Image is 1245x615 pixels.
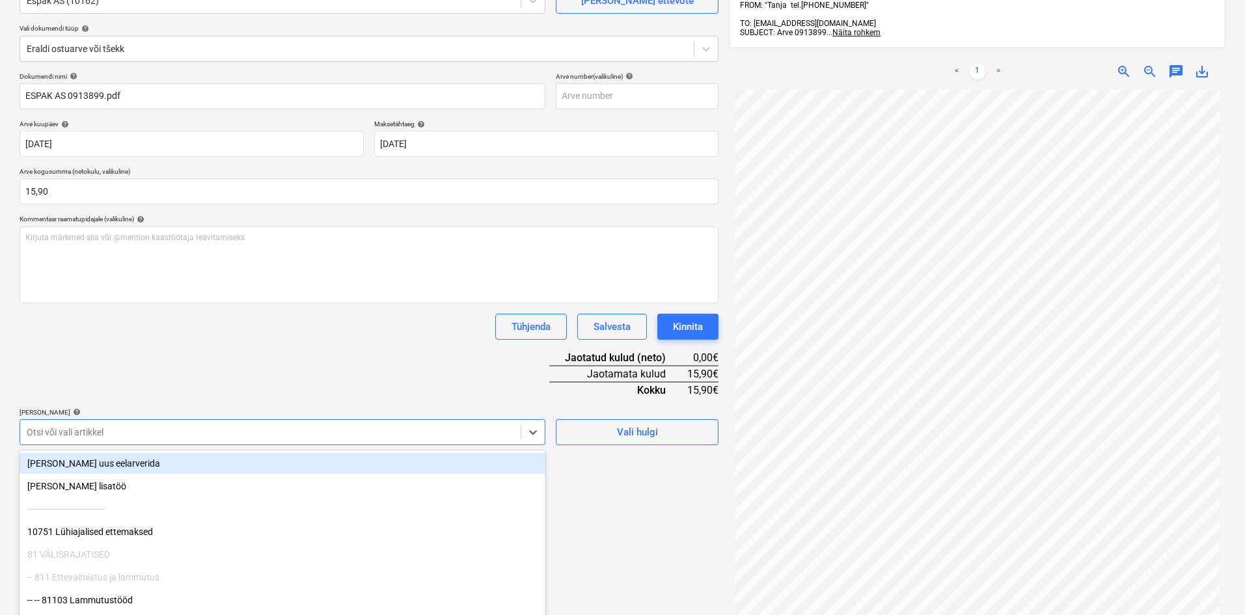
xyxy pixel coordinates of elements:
[20,499,545,519] div: ------------------------------
[549,366,686,382] div: Jaotamata kulud
[67,72,77,80] span: help
[1168,64,1184,79] span: chat
[20,215,718,223] div: Kommentaar raamatupidajale (valikuline)
[970,64,985,79] a: Page 1 is your current page
[20,544,545,565] div: 81 VÄLISRAJATISED
[657,314,718,340] button: Kinnita
[79,25,89,33] span: help
[374,131,718,157] input: Tähtaega pole määratud
[549,350,686,366] div: Jaotatud kulud (neto)
[1116,64,1132,79] span: zoom_in
[1194,64,1210,79] span: save_alt
[20,83,545,109] input: Dokumendi nimi
[1142,64,1158,79] span: zoom_out
[556,83,718,109] input: Arve number
[20,72,545,81] div: Dokumendi nimi
[20,24,718,33] div: Vali dokumendi tüüp
[549,382,686,398] div: Kokku
[20,476,545,497] div: [PERSON_NAME] lisatöö
[1180,553,1245,615] iframe: Chat Widget
[949,64,965,79] a: Previous page
[134,215,144,223] span: help
[59,120,69,128] span: help
[594,318,631,335] div: Salvesta
[415,120,425,128] span: help
[577,314,647,340] button: Salvesta
[374,120,718,128] div: Maksetähtaeg
[20,408,545,417] div: [PERSON_NAME]
[20,567,545,588] div: -- 811 Ettevalmistus ja lammutus
[20,131,364,157] input: Arve kuupäeva pole määratud.
[20,178,718,204] input: Arve kogusumma (netokulu, valikuline)
[20,453,545,474] div: [PERSON_NAME] uus eelarverida
[673,318,703,335] div: Kinnita
[20,167,718,178] p: Arve kogusumma (netokulu, valikuline)
[20,521,545,542] div: 10751 Lühiajalised ettemaksed
[687,382,719,398] div: 15,90€
[687,366,719,382] div: 15,90€
[20,120,364,128] div: Arve kuupäev
[740,28,827,37] span: SUBJECT: Arve 0913899
[495,314,567,340] button: Tühjenda
[1180,553,1245,615] div: Vestlusvidin
[827,28,881,37] span: ...
[740,19,876,28] span: TO: [EMAIL_ADDRESS][DOMAIN_NAME]
[617,424,658,441] div: Vali hulgi
[687,350,719,366] div: 0,00€
[556,72,718,81] div: Arve number (valikuline)
[512,318,551,335] div: Tühjenda
[740,1,869,10] span: FROM: "Tanja tel.[PHONE_NUMBER]"
[20,590,545,610] div: -- -- 81103 Lammutustööd
[20,453,545,474] div: Lisa uus eelarverida
[556,419,718,445] button: Vali hulgi
[70,408,81,416] span: help
[20,476,545,497] div: Lisa uus lisatöö
[623,72,633,80] span: help
[991,64,1006,79] a: Next page
[832,28,881,37] span: Näita rohkem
